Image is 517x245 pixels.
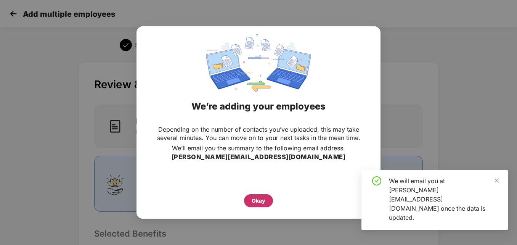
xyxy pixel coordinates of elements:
p: Depending on the number of contacts you’ve uploaded, this may take several minutes. You can move ... [152,125,365,142]
div: We will email you at [PERSON_NAME][EMAIL_ADDRESS][DOMAIN_NAME] once the data is updated. [389,176,499,222]
img: svg+xml;base64,PHN2ZyBpZD0iRGF0YV9zeW5jaW5nIiB4bWxucz0iaHR0cDovL3d3dy53My5vcmcvMjAwMC9zdmciIHdpZH... [206,34,311,92]
div: Okay [252,197,265,205]
span: check-circle [372,176,381,185]
span: close [494,178,499,183]
p: We’ll email you the summary to the following email address. [172,144,345,152]
h3: [PERSON_NAME][EMAIL_ADDRESS][DOMAIN_NAME] [172,152,346,162]
div: We’re adding your employees [146,92,371,121]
